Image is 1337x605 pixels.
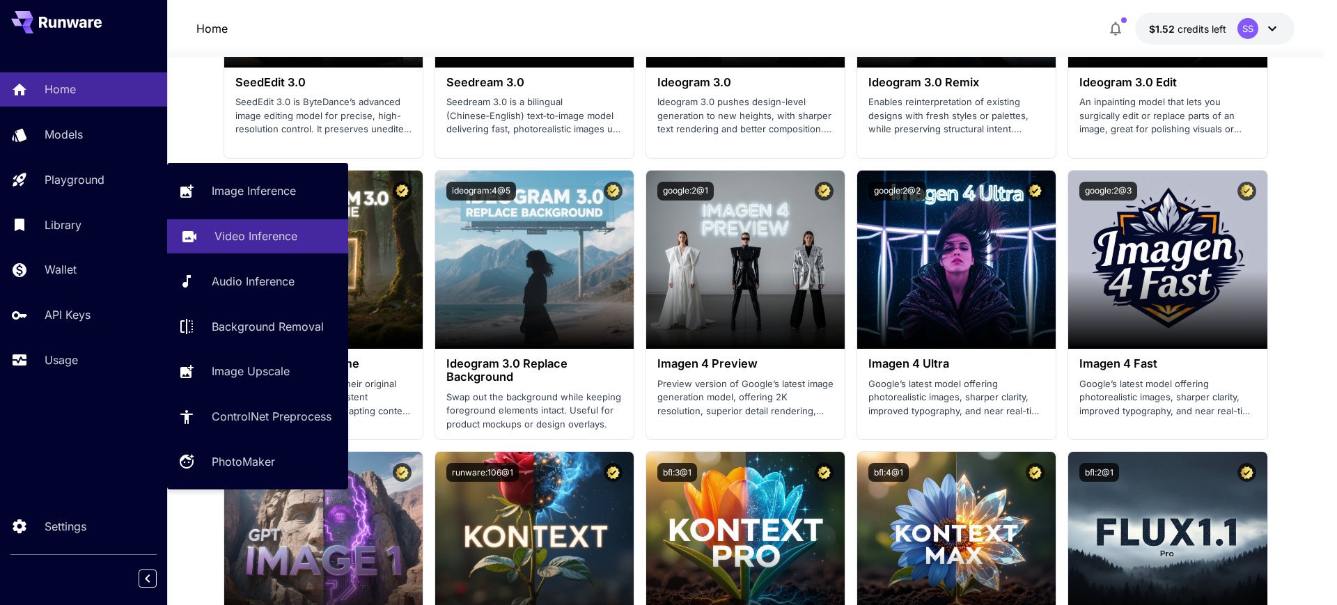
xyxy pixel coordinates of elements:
[1237,18,1258,39] div: SS
[235,76,412,89] h3: SeedEdit 3.0
[167,445,348,479] a: PhotoMaker
[446,357,623,384] h3: Ideogram 3.0 Replace Background
[868,357,1045,370] h3: Imagen 4 Ultra
[657,357,834,370] h3: Imagen 4 Preview
[435,171,634,349] img: alt
[393,182,412,201] button: Certified Model – Vetted for best performance and includes a commercial license.
[45,518,86,535] p: Settings
[167,309,348,343] a: Background Removal
[657,76,834,89] h3: Ideogram 3.0
[1149,23,1178,35] span: $1.52
[657,95,834,136] p: Ideogram 3.0 pushes design-level generation to new heights, with sharper text rendering and bette...
[1237,182,1256,201] button: Certified Model – Vetted for best performance and includes a commercial license.
[1135,13,1295,45] button: $1.5234
[657,377,834,418] p: Preview version of Google’s latest image generation model, offering 2K resolution, superior detai...
[212,363,290,379] p: Image Upscale
[149,566,167,591] div: Collapse sidebar
[235,95,412,136] p: SeedEdit 3.0 is ByteDance’s advanced image editing model for precise, high-resolution control. It...
[868,377,1045,418] p: Google’s latest model offering photorealistic images, sharper clarity, improved typography, and n...
[1068,171,1267,349] img: alt
[45,261,77,278] p: Wallet
[167,219,348,253] a: Video Inference
[446,95,623,136] p: Seedream 3.0 is a bilingual (Chinese‑English) text‑to‑image model delivering fast, photorealistic...
[604,182,623,201] button: Certified Model – Vetted for best performance and includes a commercial license.
[1178,23,1226,35] span: credits left
[446,463,519,482] button: runware:106@1
[1079,182,1137,201] button: google:2@3
[1079,357,1256,370] h3: Imagen 4 Fast
[815,463,834,482] button: Certified Model – Vetted for best performance and includes a commercial license.
[212,318,324,335] p: Background Removal
[393,463,412,482] button: Certified Model – Vetted for best performance and includes a commercial license.
[1149,22,1226,36] div: $1.5234
[212,453,275,470] p: PhotoMaker
[646,171,845,349] img: alt
[1237,463,1256,482] button: Certified Model – Vetted for best performance and includes a commercial license.
[1026,463,1045,482] button: Certified Model – Vetted for best performance and includes a commercial license.
[45,171,104,188] p: Playground
[446,182,516,201] button: ideogram:4@5
[167,400,348,434] a: ControlNet Preprocess
[868,463,909,482] button: bfl:4@1
[604,463,623,482] button: Certified Model – Vetted for best performance and includes a commercial license.
[167,354,348,388] a: Image Upscale
[446,76,623,89] h3: Seedream 3.0
[868,76,1045,89] h3: Ideogram 3.0 Remix
[45,126,83,143] p: Models
[139,569,157,588] button: Collapse sidebar
[45,306,91,323] p: API Keys
[214,228,297,244] p: Video Inference
[196,20,228,37] nav: breadcrumb
[212,182,296,199] p: Image Inference
[446,391,623,432] p: Swap out the background while keeping foreground elements intact. Useful for product mockups or d...
[1079,463,1119,482] button: bfl:2@1
[868,95,1045,136] p: Enables reinterpretation of existing designs with fresh styles or palettes, while preserving stru...
[815,182,834,201] button: Certified Model – Vetted for best performance and includes a commercial license.
[196,20,228,37] p: Home
[212,408,331,425] p: ControlNet Preprocess
[45,217,81,233] p: Library
[45,352,78,368] p: Usage
[868,182,926,201] button: google:2@2
[1079,76,1256,89] h3: Ideogram 3.0 Edit
[1026,182,1045,201] button: Certified Model – Vetted for best performance and includes a commercial license.
[1079,95,1256,136] p: An inpainting model that lets you surgically edit or replace parts of an image, great for polishi...
[1079,377,1256,418] p: Google’s latest model offering photorealistic images, sharper clarity, improved typography, and n...
[167,265,348,299] a: Audio Inference
[45,81,76,97] p: Home
[657,182,714,201] button: google:2@1
[212,273,295,290] p: Audio Inference
[167,174,348,208] a: Image Inference
[857,171,1056,349] img: alt
[657,463,697,482] button: bfl:3@1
